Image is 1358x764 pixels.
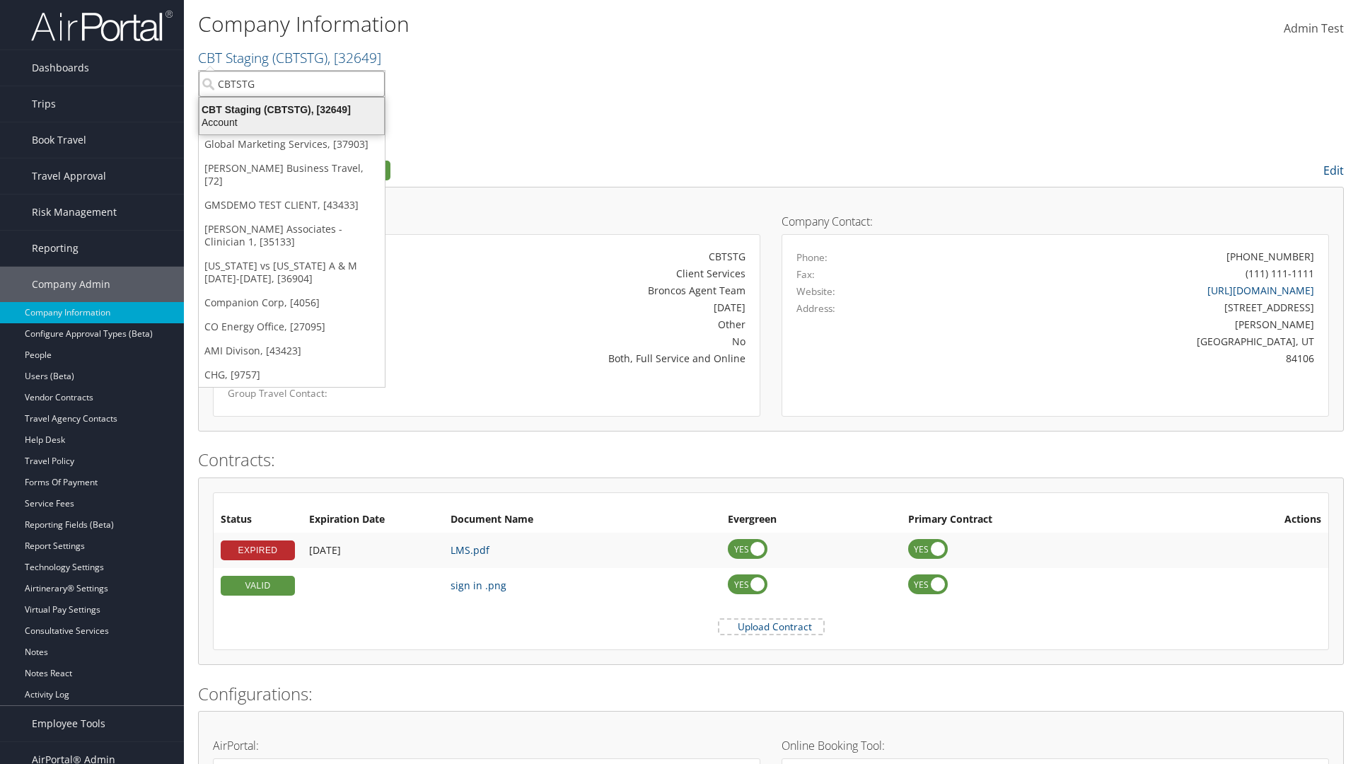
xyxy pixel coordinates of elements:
div: [PERSON_NAME] [932,317,1315,332]
div: Client Services [407,266,745,281]
a: CHG, [9757] [199,363,385,387]
div: 84106 [932,351,1315,366]
th: Status [214,507,302,533]
th: Document Name [443,507,721,533]
div: Account [191,116,393,129]
div: Broncos Agent Team [407,283,745,298]
h4: Company Contact: [782,216,1329,227]
a: sign in .png [451,579,506,592]
span: [DATE] [309,543,341,557]
div: VALID [221,576,295,596]
a: [US_STATE] vs [US_STATE] A & M [DATE]-[DATE], [36904] [199,254,385,291]
label: Group Travel Contact: [228,386,386,400]
a: GMSDEMO TEST CLIENT, [43433] [199,193,385,217]
label: Address: [796,301,835,316]
div: [STREET_ADDRESS] [932,300,1315,315]
div: EXPIRED [221,540,295,560]
a: [URL][DOMAIN_NAME] [1207,284,1314,297]
div: [PHONE_NUMBER] [1226,249,1314,264]
span: Trips [32,86,56,122]
div: Add/Edit Date [309,579,436,592]
a: [PERSON_NAME] Associates - Clinician 1, [35133] [199,217,385,254]
a: CBT Staging [198,48,381,67]
span: Employee Tools [32,706,105,741]
div: CBTSTG [407,249,745,264]
th: Evergreen [721,507,901,533]
label: Fax: [796,267,815,282]
a: Edit [1323,163,1344,178]
h2: Contracts: [198,448,1344,472]
div: Add/Edit Date [309,544,436,557]
th: Actions [1183,507,1328,533]
th: Expiration Date [302,507,443,533]
label: Phone: [796,250,828,265]
h2: Company Profile: [198,158,955,182]
span: Risk Management [32,195,117,230]
span: ( CBTSTG ) [272,48,327,67]
label: Website: [796,284,835,299]
a: CO Energy Office, [27095] [199,315,385,339]
i: Remove Contract [1307,572,1321,599]
div: [DATE] [407,300,745,315]
h4: AirPortal: [213,740,760,751]
a: LMS.pdf [451,543,489,557]
span: , [ 32649 ] [327,48,381,67]
div: (111) 111-1111 [1246,266,1314,281]
h4: Account Details: [213,216,760,227]
div: Both, Full Service and Online [407,351,745,366]
span: Company Admin [32,267,110,302]
div: No [407,334,745,349]
div: CBT Staging (CBTSTG), [32649] [191,103,393,116]
i: Remove Contract [1307,536,1321,564]
a: Global Marketing Services, [37903] [199,132,385,156]
label: Upload Contract [719,620,823,634]
div: Other [407,317,745,332]
th: Primary Contract [901,507,1183,533]
a: Companion Corp, [4056] [199,291,385,315]
div: [GEOGRAPHIC_DATA], UT [932,334,1315,349]
a: [PERSON_NAME] Business Travel, [72] [199,156,385,193]
span: Reporting [32,231,79,266]
span: Admin Test [1284,21,1344,36]
a: AMI Divison, [43423] [199,339,385,363]
h4: Online Booking Tool: [782,740,1329,751]
h1: Company Information [198,9,962,39]
a: Admin Test [1284,7,1344,51]
span: Travel Approval [32,158,106,194]
input: Search Accounts [199,71,385,97]
h2: Configurations: [198,682,1344,706]
span: Book Travel [32,122,86,158]
img: airportal-logo.png [31,9,173,42]
span: Dashboards [32,50,89,86]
